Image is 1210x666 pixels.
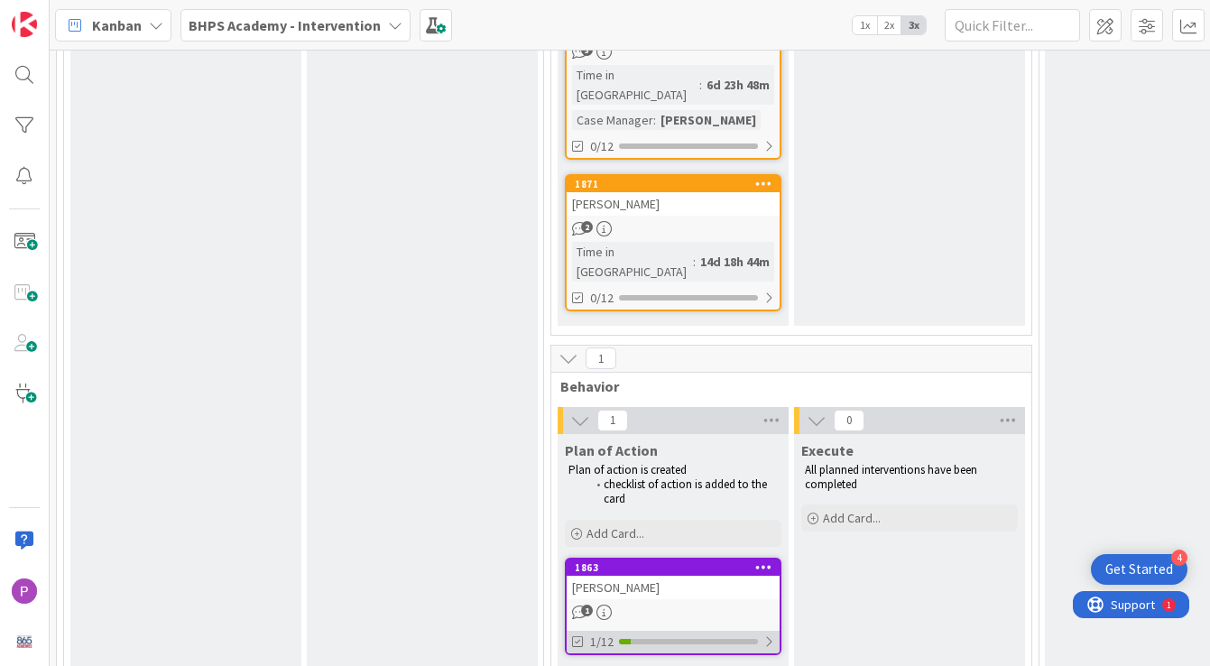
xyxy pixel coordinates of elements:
[567,176,780,192] div: 1871
[1105,560,1173,578] div: Get Started
[567,176,780,216] div: 1871[PERSON_NAME]
[604,476,770,506] span: checklist of action is added to the card
[567,192,780,216] div: [PERSON_NAME]
[853,16,877,34] span: 1x
[834,410,864,431] span: 0
[587,525,644,541] span: Add Card...
[568,462,687,477] span: Plan of action is created
[656,110,761,130] div: [PERSON_NAME]
[581,605,593,616] span: 1
[572,242,693,282] div: Time in [GEOGRAPHIC_DATA]
[565,558,781,655] a: 1863[PERSON_NAME]1/12
[581,221,593,233] span: 2
[1091,554,1187,585] div: Open Get Started checklist, remaining modules: 4
[567,560,780,576] div: 1863
[823,510,881,526] span: Add Card...
[575,178,780,190] div: 1871
[12,629,37,654] img: avatar
[94,7,98,22] div: 1
[693,252,696,272] span: :
[590,137,614,156] span: 0/12
[565,441,658,459] span: Plan of Action
[702,75,774,95] div: 6d 23h 48m
[572,110,653,130] div: Case Manager
[699,75,702,95] span: :
[567,560,780,599] div: 1863[PERSON_NAME]
[901,16,926,34] span: 3x
[590,289,614,308] span: 0/12
[189,16,381,34] b: BHPS Academy - Intervention
[653,110,656,130] span: :
[12,12,37,37] img: Visit kanbanzone.com
[597,410,628,431] span: 1
[12,578,37,604] img: PG
[801,441,854,459] span: Execute
[590,633,614,652] span: 1/12
[565,174,781,311] a: 1871[PERSON_NAME]Time in [GEOGRAPHIC_DATA]:14d 18h 44m0/12
[581,44,593,56] span: 3
[572,65,699,105] div: Time in [GEOGRAPHIC_DATA]
[586,347,616,369] span: 1
[945,9,1080,42] input: Quick Filter...
[1171,550,1187,566] div: 4
[877,16,901,34] span: 2x
[38,3,82,24] span: Support
[92,14,142,36] span: Kanban
[805,462,980,492] span: All planned interventions have been completed
[560,377,1009,395] span: Behavior
[567,576,780,599] div: [PERSON_NAME]
[575,561,780,574] div: 1863
[696,252,774,272] div: 14d 18h 44m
